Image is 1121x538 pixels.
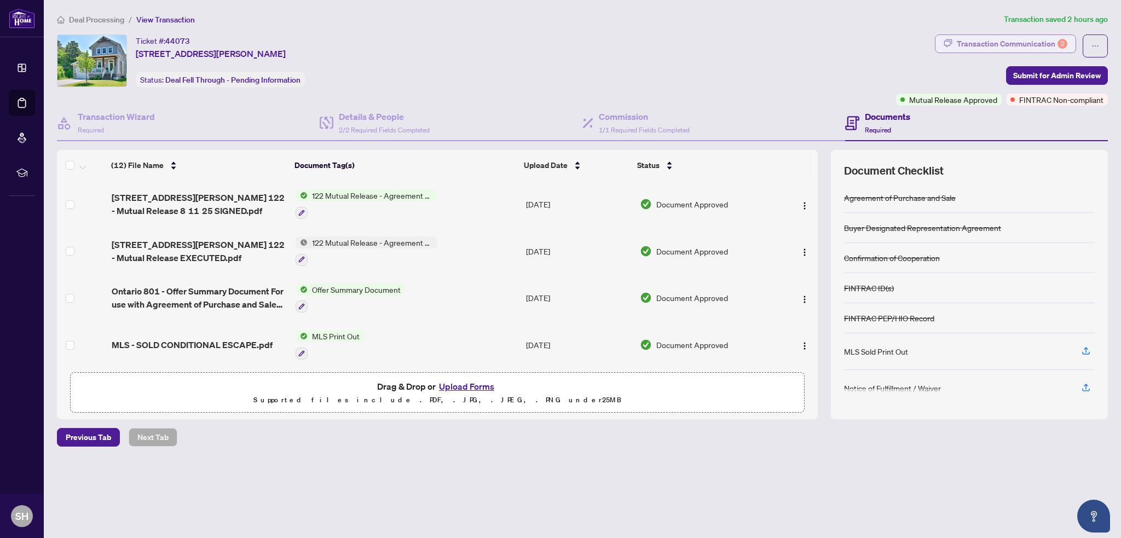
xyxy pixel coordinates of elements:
span: Drag & Drop orUpload FormsSupported files include .PDF, .JPG, .JPEG, .PNG under25MB [71,373,804,413]
td: [DATE] [522,275,635,322]
span: ellipsis [1091,42,1099,50]
th: Status [633,150,775,181]
li: / [129,13,132,26]
h4: Transaction Wizard [78,110,155,123]
span: Offer Summary Document [308,284,405,296]
span: Mutual Release Approved [909,94,997,106]
div: Agreement of Purchase and Sale [844,192,956,204]
span: 122 Mutual Release - Agreement of Purchase and Sale [308,189,437,201]
button: Status Icon122 Mutual Release - Agreement of Purchase and Sale [296,236,437,266]
img: IMG-S12262924_1.jpg [57,35,126,86]
img: Logo [800,342,809,350]
span: Drag & Drop or [377,379,498,394]
span: Previous Tab [66,429,111,446]
img: Status Icon [296,330,308,342]
article: Transaction saved 2 hours ago [1004,13,1108,26]
img: Logo [800,201,809,210]
p: Supported files include .PDF, .JPG, .JPEG, .PNG under 25 MB [77,394,798,407]
span: SH [15,508,28,524]
span: Document Checklist [844,163,944,178]
div: 2 [1058,39,1067,49]
span: Status [637,159,660,171]
span: MLS Print Out [308,330,364,342]
span: View Transaction [136,15,195,25]
div: MLS Sold Print Out [844,345,908,357]
th: Document Tag(s) [290,150,519,181]
img: Status Icon [296,189,308,201]
span: [STREET_ADDRESS][PERSON_NAME] 122 - Mutual Release 8 11 25 SIGNED.pdf [112,191,287,217]
td: [DATE] [522,321,635,368]
span: FINTRAC Non-compliant [1019,94,1103,106]
h4: Details & People [339,110,430,123]
span: Document Approved [656,245,728,257]
span: [STREET_ADDRESS][PERSON_NAME] [136,47,286,60]
img: Logo [800,295,809,304]
div: FINTRAC PEP/HIO Record [844,312,934,324]
span: Required [78,126,104,134]
div: FINTRAC ID(s) [844,282,894,294]
img: Document Status [640,339,652,351]
button: Logo [796,336,813,354]
span: (12) File Name [111,159,164,171]
span: 44073 [165,36,190,46]
img: Document Status [640,292,652,304]
div: Status: [136,72,305,87]
span: Document Approved [656,198,728,210]
button: Upload Forms [436,379,498,394]
img: logo [9,8,35,28]
span: Deal Fell Through - Pending Information [165,75,301,85]
span: Submit for Admin Review [1013,67,1101,84]
div: Confirmation of Cooperation [844,252,940,264]
button: Status IconMLS Print Out [296,330,364,360]
button: Logo [796,289,813,306]
button: Submit for Admin Review [1006,66,1108,85]
span: 2/2 Required Fields Completed [339,126,430,134]
div: Ticket #: [136,34,190,47]
button: Logo [796,195,813,213]
img: Document Status [640,198,652,210]
span: Ontario 801 - Offer Summary Document For use with Agreement of Purchase and Sale SIGNED.pdf [112,285,287,311]
button: Logo [796,242,813,260]
h4: Documents [865,110,910,123]
span: Required [865,126,891,134]
span: 122 Mutual Release - Agreement of Purchase and Sale [308,236,437,248]
span: [STREET_ADDRESS][PERSON_NAME] 122 - Mutual Release EXECUTED.pdf [112,238,287,264]
button: Transaction Communication2 [935,34,1076,53]
button: Open asap [1077,500,1110,533]
img: Logo [800,248,809,257]
h4: Commission [599,110,690,123]
td: [DATE] [522,228,635,275]
div: Buyer Designated Representation Agreement [844,222,1001,234]
span: Document Approved [656,292,728,304]
button: Status IconOffer Summary Document [296,284,405,313]
span: Document Approved [656,339,728,351]
span: Upload Date [524,159,568,171]
div: Notice of Fulfillment / Waiver [844,382,941,394]
div: Transaction Communication [957,35,1067,53]
button: Previous Tab [57,428,120,447]
img: Status Icon [296,284,308,296]
button: Status Icon122 Mutual Release - Agreement of Purchase and Sale [296,189,437,219]
img: Document Status [640,245,652,257]
span: 1/1 Required Fields Completed [599,126,690,134]
span: MLS - SOLD CONDITIONAL ESCAPE.pdf [112,338,273,351]
th: Upload Date [519,150,633,181]
span: home [57,16,65,24]
img: Status Icon [296,236,308,248]
th: (12) File Name [107,150,290,181]
td: [DATE] [522,181,635,228]
span: Deal Processing [69,15,124,25]
button: Next Tab [129,428,177,447]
